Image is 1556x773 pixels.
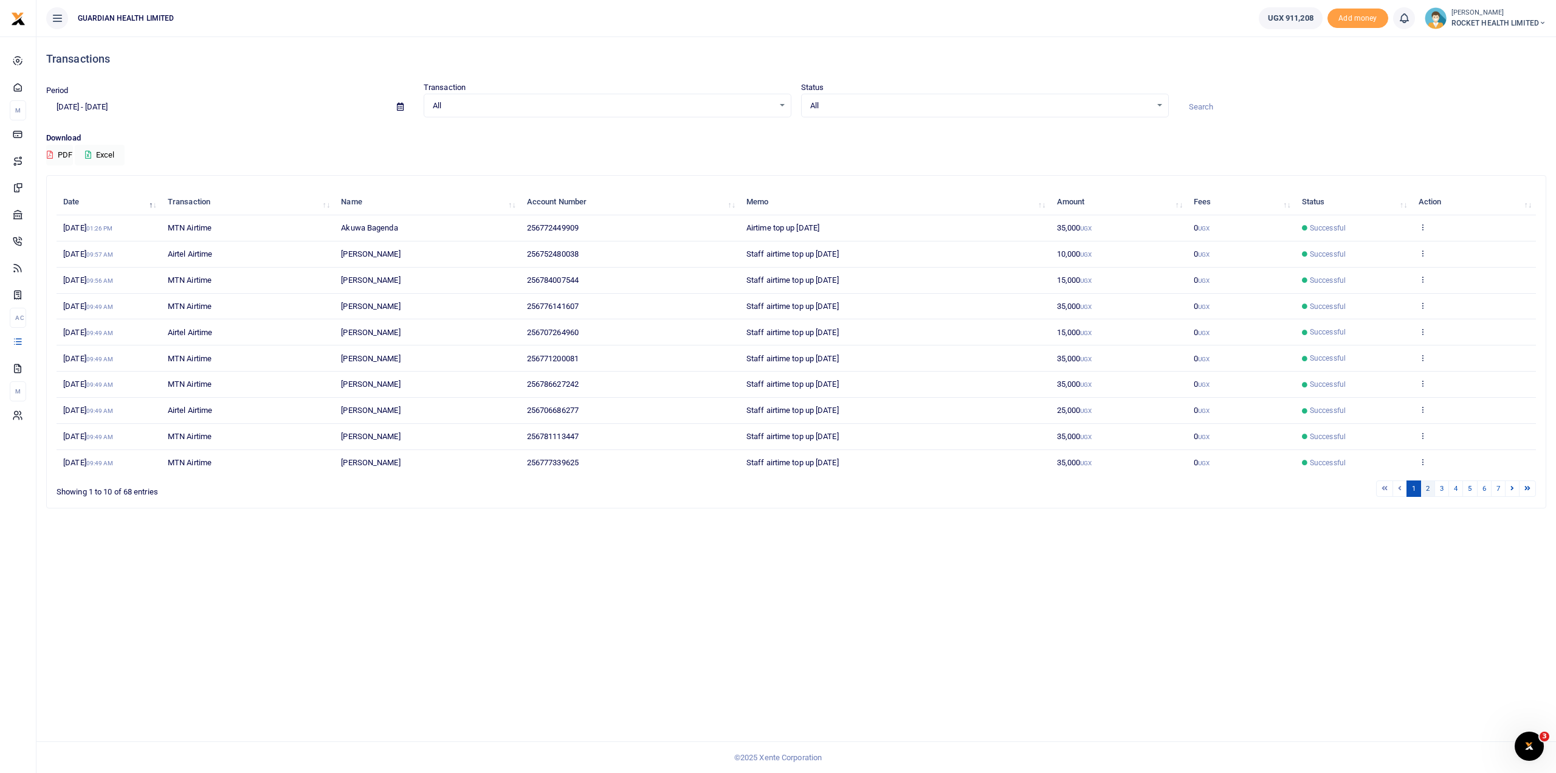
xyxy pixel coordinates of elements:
[86,434,114,440] small: 09:49 AM
[1259,7,1323,29] a: UGX 911,208
[527,249,579,258] span: 256752480038
[341,328,400,337] span: [PERSON_NAME]
[341,249,400,258] span: [PERSON_NAME]
[746,276,839,285] span: Staff airtime top up [DATE]
[801,81,824,94] label: Status
[1268,12,1313,24] span: UGX 911,208
[161,189,334,215] th: Transaction: activate to sort column ascending
[1406,480,1421,497] a: 1
[1080,356,1092,362] small: UGX
[1057,380,1092,389] span: 35,000
[168,380,212,389] span: MTN Airtime
[1451,18,1546,29] span: ROCKET HEALTH LIMITED
[1198,434,1210,440] small: UGX
[168,458,212,467] span: MTN Airtime
[1451,8,1546,18] small: [PERSON_NAME]
[73,13,179,24] span: GUARDIAN HEALTH LIMITED
[746,354,839,363] span: Staff airtime top up [DATE]
[63,354,113,363] span: [DATE]
[1057,249,1092,258] span: 10,000
[57,479,668,498] div: Showing 1 to 10 of 68 entries
[57,189,161,215] th: Date: activate to sort column descending
[527,302,579,311] span: 256776141607
[1057,458,1092,467] span: 35,000
[1194,302,1210,311] span: 0
[527,328,579,337] span: 256707264960
[168,432,212,441] span: MTN Airtime
[341,223,398,232] span: Akuwa Bagenda
[86,460,114,466] small: 09:49 AM
[810,100,1151,112] span: All
[1425,7,1447,29] img: profile-user
[63,276,113,285] span: [DATE]
[86,277,114,284] small: 09:56 AM
[63,432,113,441] span: [DATE]
[1448,480,1463,497] a: 4
[46,145,73,165] button: PDF
[1057,302,1092,311] span: 35,000
[1194,380,1210,389] span: 0
[1187,189,1295,215] th: Fees: activate to sort column ascending
[341,406,400,415] span: [PERSON_NAME]
[10,381,26,401] li: M
[1080,330,1092,336] small: UGX
[1194,432,1210,441] span: 0
[1080,225,1092,232] small: UGX
[341,302,400,311] span: [PERSON_NAME]
[46,85,69,97] label: Period
[1194,223,1210,232] span: 0
[527,276,579,285] span: 256784007544
[1310,353,1346,364] span: Successful
[1198,251,1210,258] small: UGX
[168,249,212,258] span: Airtel Airtime
[1057,432,1092,441] span: 35,000
[63,328,113,337] span: [DATE]
[1198,303,1210,310] small: UGX
[424,81,466,94] label: Transaction
[740,189,1050,215] th: Memo: activate to sort column ascending
[168,276,212,285] span: MTN Airtime
[520,189,740,215] th: Account Number: activate to sort column ascending
[1198,356,1210,362] small: UGX
[341,354,400,363] span: [PERSON_NAME]
[1295,189,1412,215] th: Status: activate to sort column ascending
[86,225,113,232] small: 01:26 PM
[1310,431,1346,442] span: Successful
[746,328,839,337] span: Staff airtime top up [DATE]
[341,432,400,441] span: [PERSON_NAME]
[1310,275,1346,286] span: Successful
[1434,480,1449,497] a: 3
[527,432,579,441] span: 256781113447
[1420,480,1435,497] a: 2
[1080,460,1092,466] small: UGX
[63,249,113,258] span: [DATE]
[527,380,579,389] span: 256786627242
[1310,457,1346,468] span: Successful
[1194,354,1210,363] span: 0
[168,406,212,415] span: Airtel Airtime
[1179,97,1546,117] input: Search
[527,406,579,415] span: 256706686277
[1540,732,1549,741] span: 3
[10,100,26,120] li: M
[341,380,400,389] span: [PERSON_NAME]
[1198,330,1210,336] small: UGX
[1198,225,1210,232] small: UGX
[1057,276,1092,285] span: 15,000
[1310,379,1346,390] span: Successful
[1411,189,1536,215] th: Action: activate to sort column ascending
[1198,407,1210,414] small: UGX
[86,407,114,414] small: 09:49 AM
[1515,732,1544,761] iframe: Intercom live chat
[746,380,839,389] span: Staff airtime top up [DATE]
[746,432,839,441] span: Staff airtime top up [DATE]
[1327,13,1388,22] a: Add money
[168,328,212,337] span: Airtel Airtime
[1194,276,1210,285] span: 0
[1194,458,1210,467] span: 0
[1080,407,1092,414] small: UGX
[1310,327,1346,338] span: Successful
[1057,328,1092,337] span: 15,000
[1310,405,1346,416] span: Successful
[746,249,839,258] span: Staff airtime top up [DATE]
